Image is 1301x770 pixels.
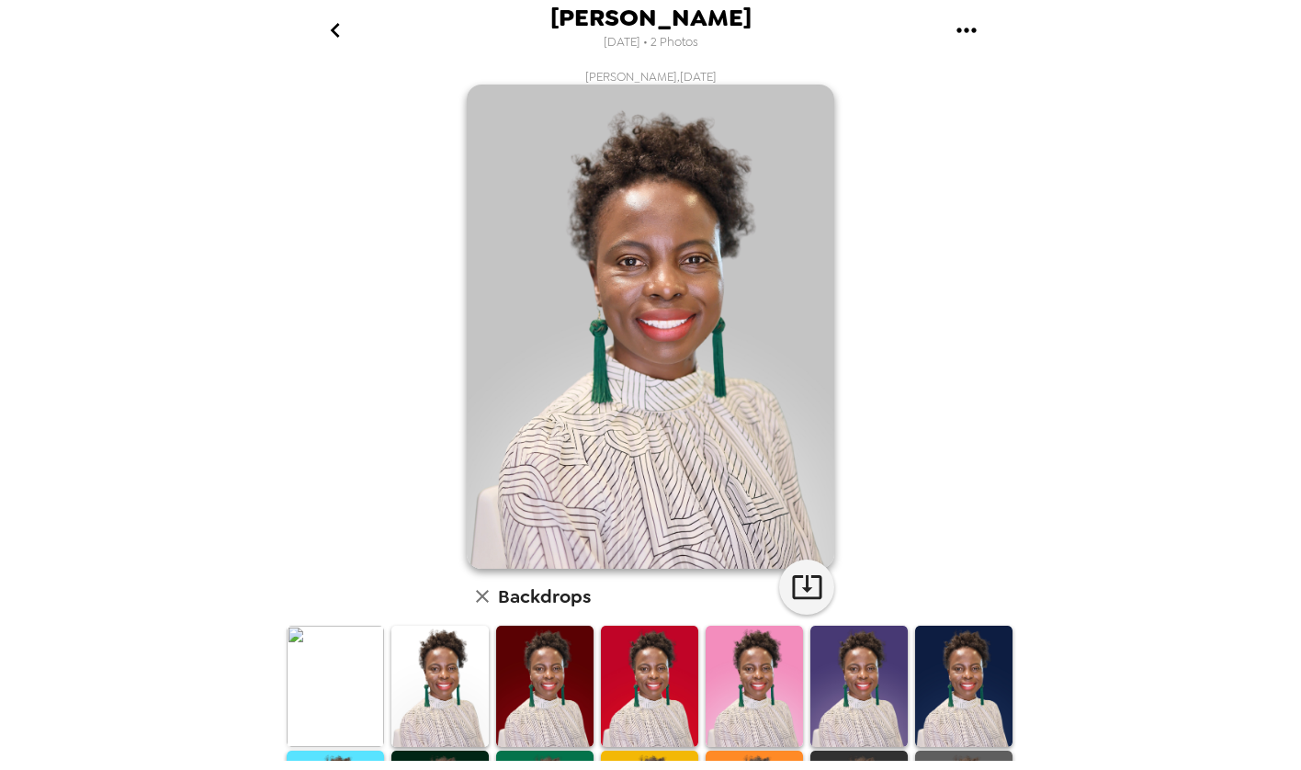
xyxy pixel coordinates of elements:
[287,626,384,748] img: Original
[604,30,698,55] span: [DATE] • 2 Photos
[498,582,591,611] h6: Backdrops
[467,85,834,569] img: user
[550,6,752,30] span: [PERSON_NAME]
[585,69,717,85] span: [PERSON_NAME] , [DATE]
